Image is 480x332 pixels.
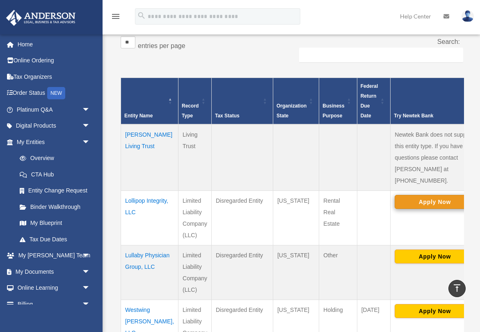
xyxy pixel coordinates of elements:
a: Order StatusNEW [6,85,103,102]
a: My Entitiesarrow_drop_down [6,134,98,150]
a: Online Ordering [6,53,103,69]
a: Tax Organizers [6,69,103,85]
td: Lollipop Integrity, LLC [121,191,178,245]
span: arrow_drop_down [82,263,98,280]
td: Rental Real Estate [319,191,357,245]
span: arrow_drop_down [82,118,98,135]
span: arrow_drop_down [82,134,98,151]
a: My Documentsarrow_drop_down [6,263,103,280]
button: Apply Now [395,195,475,209]
img: User Pic [462,10,474,22]
a: My Blueprint [11,215,98,231]
span: arrow_drop_down [82,280,98,297]
span: arrow_drop_down [82,296,98,313]
span: Business Purpose [322,103,344,119]
img: Anderson Advisors Platinum Portal [4,10,78,26]
td: Limited Liability Company (LLC) [178,245,212,300]
th: Entity Name: Activate to invert sorting [121,78,178,125]
td: Limited Liability Company (LLC) [178,191,212,245]
label: entries per page [138,42,185,49]
span: Organization State [277,103,306,119]
th: Record Type: Activate to sort [178,78,212,125]
a: Platinum Q&Aarrow_drop_down [6,101,103,118]
span: arrow_drop_down [82,101,98,118]
th: Business Purpose: Activate to sort [319,78,357,125]
span: Entity Name [124,113,153,119]
a: Online Learningarrow_drop_down [6,280,103,296]
td: Newtek Bank does not support this entity type. If you have questions please contact [PERSON_NAME]... [391,124,479,191]
a: Entity Change Request [11,183,98,199]
td: [US_STATE] [273,245,319,300]
a: Home [6,36,103,53]
span: arrow_drop_down [82,247,98,264]
span: Federal Return Due Date [361,83,378,119]
button: Apply Now [395,250,475,263]
td: Living Trust [178,124,212,191]
a: Billingarrow_drop_down [6,296,103,312]
span: Tax Status [215,113,240,119]
td: Other [319,245,357,300]
td: Lullaby Physician Group, LLC [121,245,178,300]
div: Try Newtek Bank [394,111,466,121]
td: [PERSON_NAME] Living Trust [121,124,178,191]
td: Disregarded Entity [211,191,273,245]
a: Overview [11,150,94,167]
td: Disregarded Entity [211,245,273,300]
span: Record Type [182,103,199,119]
a: Binder Walkthrough [11,199,98,215]
a: My [PERSON_NAME] Teamarrow_drop_down [6,247,103,264]
a: Tax Due Dates [11,231,98,247]
button: Apply Now [395,304,475,318]
th: Federal Return Due Date: Activate to sort [357,78,391,125]
a: vertical_align_top [448,280,466,297]
a: CTA Hub [11,166,98,183]
i: vertical_align_top [452,283,462,293]
a: menu [111,14,121,21]
div: NEW [47,87,65,99]
th: Try Newtek Bank : Activate to sort [391,78,479,125]
th: Organization State: Activate to sort [273,78,319,125]
th: Tax Status: Activate to sort [211,78,273,125]
td: [US_STATE] [273,191,319,245]
i: menu [111,11,121,21]
i: search [137,11,146,20]
a: Digital Productsarrow_drop_down [6,118,103,134]
label: Search: [437,38,460,45]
